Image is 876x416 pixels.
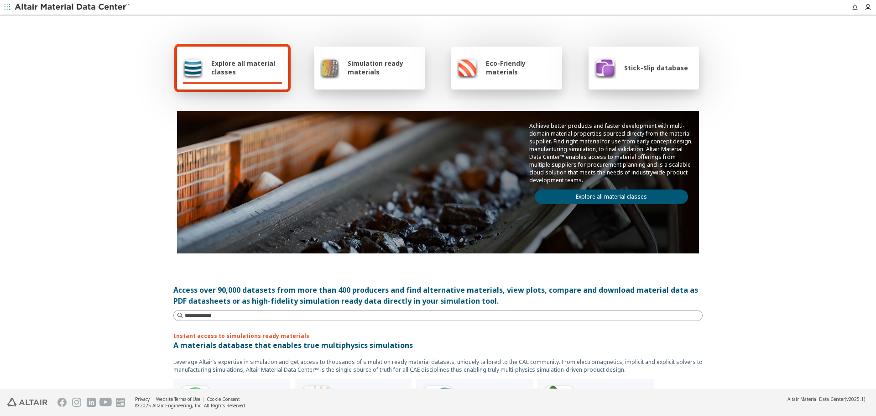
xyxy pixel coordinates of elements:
[135,396,150,402] a: Privacy
[207,396,240,402] a: Cookie Consent
[457,57,478,79] img: Eco-Friendly materials
[787,396,845,402] span: Altair Material Data Center
[7,398,47,406] img: Altair Engineering
[173,332,703,340] p: Instant access to simulations ready materials
[348,59,419,76] span: Simulation ready materials
[594,57,616,79] img: Stick-Slip database
[486,59,556,76] span: Eco-Friendly materials
[173,358,703,374] p: Leverage Altair’s expertise in simulation and get access to thousands of simulation ready materia...
[211,59,282,76] span: Explore all material classes
[135,402,246,409] div: © 2025 Altair Engineering, Inc. All Rights Reserved.
[15,3,131,12] img: Altair Material Data Center
[173,340,703,351] p: A materials database that enables true multiphysics simulations
[535,190,688,204] a: Explore all material classes
[320,57,339,79] img: Simulation ready materials
[182,57,203,79] img: Explore all material classes
[624,63,688,72] span: Stick-Slip database
[156,396,200,402] a: Website Terms of Use
[787,396,865,402] div: (v2025.1)
[529,122,693,184] p: Achieve better products and faster development with multi-domain material properties sourced dire...
[173,284,703,306] div: Access over 90,000 datasets from more than 400 producers and find alternative materials, view plo...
